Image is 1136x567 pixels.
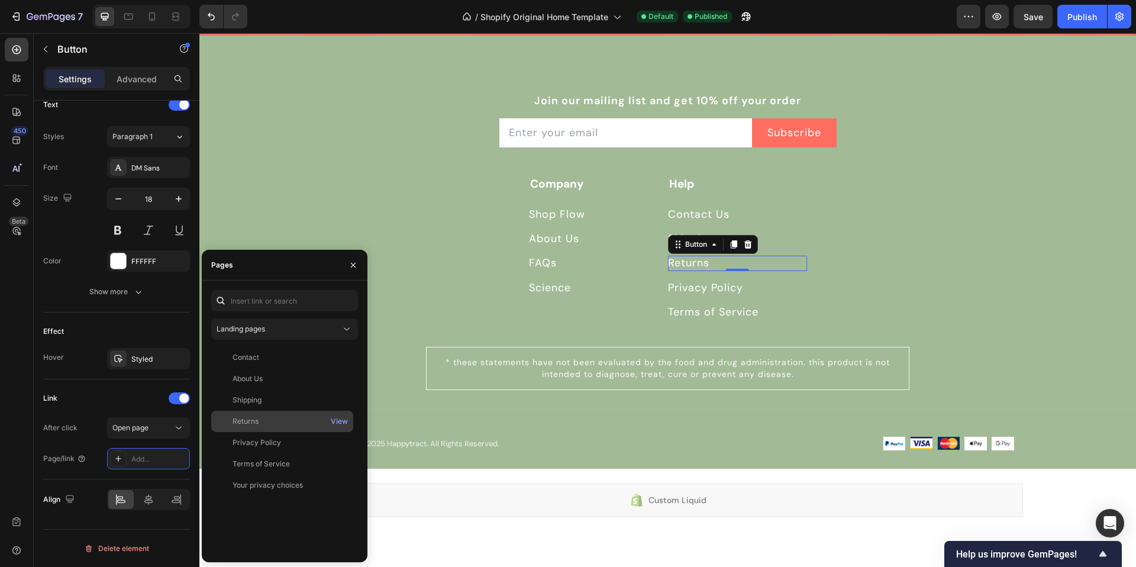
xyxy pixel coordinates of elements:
button: Paragraph 1 [107,126,190,147]
button: 7 [5,5,88,28]
div: Pages [211,260,233,270]
span: Paragraph 1 [112,131,153,142]
span: Published [695,11,727,22]
button: Save [1014,5,1053,28]
span: Custom Liquid [449,460,507,474]
button: Subscribe [553,85,637,114]
div: Align [43,492,77,508]
img: Alt Image [738,404,760,417]
div: Contact [233,352,259,363]
button: View [330,413,348,430]
div: Terms of Service [233,459,290,469]
img: Alt Image [683,404,706,417]
a: About Us [330,198,380,213]
div: Hover [43,352,64,363]
div: Undo/Redo [199,5,247,28]
p: Copyright © 2025 Happytract. All Rights Reserved. [124,405,459,417]
div: Add... [131,454,187,465]
input: Enter your email [300,85,553,114]
span: / [475,11,478,23]
div: Returns [233,416,259,427]
strong: Help [470,143,495,158]
p: Button [57,42,158,56]
img: Alt Image [792,404,815,417]
span: Default [648,11,673,22]
div: Beta [9,217,28,226]
img: Alt Image [765,404,788,417]
div: FFFFFF [131,256,187,267]
span: Save [1024,12,1043,22]
div: Page/link [43,453,86,464]
div: Your privacy choices [233,480,303,491]
button: Open page [107,417,190,439]
a: Shop Flow [330,174,386,189]
button: Show survey - Help us improve GemPages! [956,547,1110,561]
div: Subscribe [568,92,622,107]
div: Color [43,256,62,266]
div: Link [43,393,57,404]
p: 7 [78,9,83,24]
div: Button [483,206,510,217]
span: Shopify Original Home Template [480,11,608,23]
div: After click [43,423,78,433]
div: 450 [11,126,28,136]
div: Shipping [233,395,262,405]
button: Publish [1057,5,1107,28]
a: Science [330,247,372,262]
p: * these statements have not been evaluated by the food and drug administration. this product is n... [237,324,701,347]
input: Insert link or search [211,290,358,311]
a: FAQs [330,223,357,237]
div: View [331,416,348,427]
a: Shipping [469,198,515,213]
span: Open page [112,423,149,432]
iframe: To enrich screen reader interactions, please activate Accessibility in Grammarly extension settings [199,33,1136,527]
p: Returns [469,223,510,237]
div: Open Intercom Messenger [1096,509,1124,537]
div: Font [43,162,58,173]
div: Styled [131,354,187,365]
a: Privacy Policy [469,247,544,262]
div: Effect [43,326,64,337]
div: Size [43,191,75,207]
div: DM Sans [131,163,187,173]
a: Contact Us [469,174,530,189]
div: About Us [233,373,263,384]
p: Settings [59,73,92,85]
div: Text [43,99,58,110]
div: Publish [1067,11,1097,23]
strong: Company [331,143,384,158]
button: Landing pages [211,318,358,340]
div: Delete element [84,542,149,556]
span: Help us improve GemPages! [956,549,1096,560]
div: Styles [43,131,64,142]
a: Terms of Service [469,272,559,286]
button: Delete element [43,539,190,558]
button: Show more [43,281,190,302]
span: Landing pages [217,324,265,333]
img: Alt Image [711,404,733,417]
p: Advanced [117,73,157,85]
div: Privacy Policy [233,437,281,448]
div: Show more [89,286,144,298]
button: <p>Returns</p> [469,223,510,237]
